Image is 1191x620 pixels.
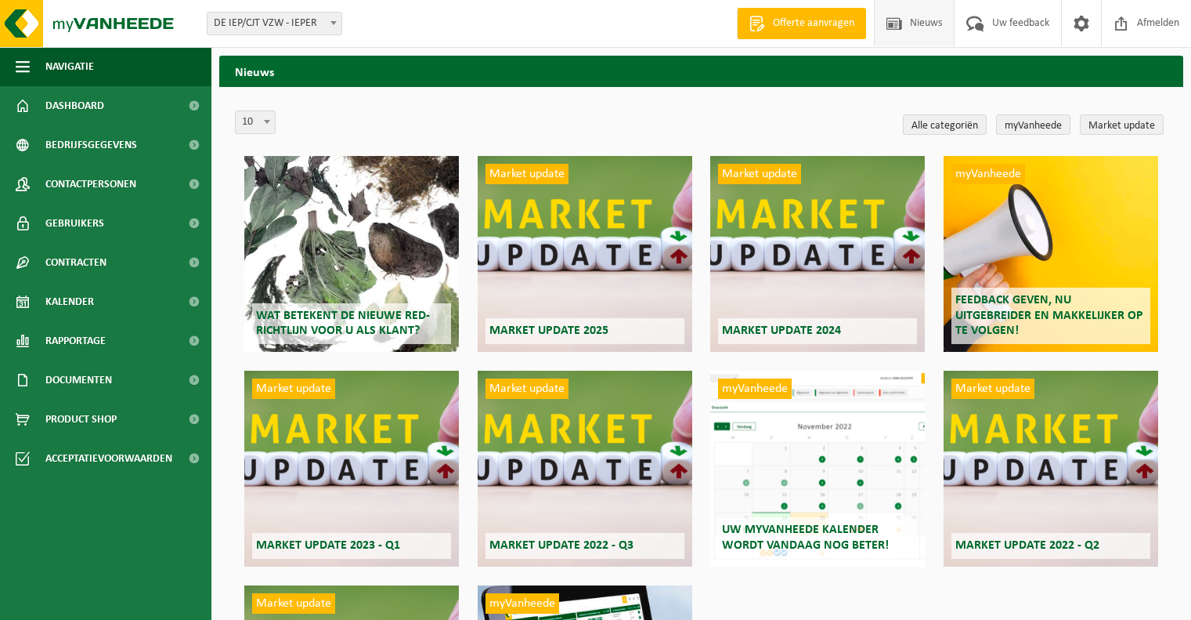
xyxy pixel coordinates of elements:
[252,593,335,614] span: Market update
[478,371,692,567] a: Market update Market update 2022 - Q3
[244,371,459,567] a: Market update Market update 2023 - Q1
[489,539,633,552] span: Market update 2022 - Q3
[951,164,1025,184] span: myVanheede
[955,294,1143,336] span: Feedback geven, nu uitgebreider en makkelijker op te volgen!
[485,379,568,399] span: Market update
[45,204,104,243] span: Gebruikers
[45,439,172,478] span: Acceptatievoorwaarden
[1080,114,1164,135] a: Market update
[45,321,106,361] span: Rapportage
[996,114,1070,135] a: myVanheede
[903,114,987,135] a: Alle categoriën
[718,164,801,184] span: Market update
[45,243,106,282] span: Contracten
[710,156,925,352] a: Market update Market update 2024
[208,13,341,34] span: DE IEP/CJT VZW - IEPER
[485,593,559,614] span: myVanheede
[769,16,858,31] span: Offerte aanvragen
[244,156,459,352] a: Wat betekent de nieuwe RED-richtlijn voor u als klant?
[219,56,1183,86] h2: Nieuws
[256,539,400,552] span: Market update 2023 - Q1
[45,86,104,125] span: Dashboard
[951,379,1034,399] span: Market update
[45,400,117,439] span: Product Shop
[45,125,137,165] span: Bedrijfsgegevens
[722,524,889,551] span: Uw myVanheede kalender wordt vandaag nog beter!
[944,156,1158,352] a: myVanheede Feedback geven, nu uitgebreider en makkelijker op te volgen!
[955,539,1099,552] span: Market update 2022 - Q2
[718,379,792,399] span: myVanheede
[252,379,335,399] span: Market update
[45,361,112,400] span: Documenten
[737,8,866,39] a: Offerte aanvragen
[45,47,94,86] span: Navigatie
[207,12,342,35] span: DE IEP/CJT VZW - IEPER
[236,111,275,133] span: 10
[485,164,568,184] span: Market update
[710,371,925,567] a: myVanheede Uw myVanheede kalender wordt vandaag nog beter!
[489,325,608,337] span: Market update 2025
[944,371,1158,567] a: Market update Market update 2022 - Q2
[256,310,430,337] span: Wat betekent de nieuwe RED-richtlijn voor u als klant?
[45,165,136,204] span: Contactpersonen
[722,325,841,337] span: Market update 2024
[235,111,276,134] span: 10
[478,156,692,352] a: Market update Market update 2025
[45,282,94,321] span: Kalender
